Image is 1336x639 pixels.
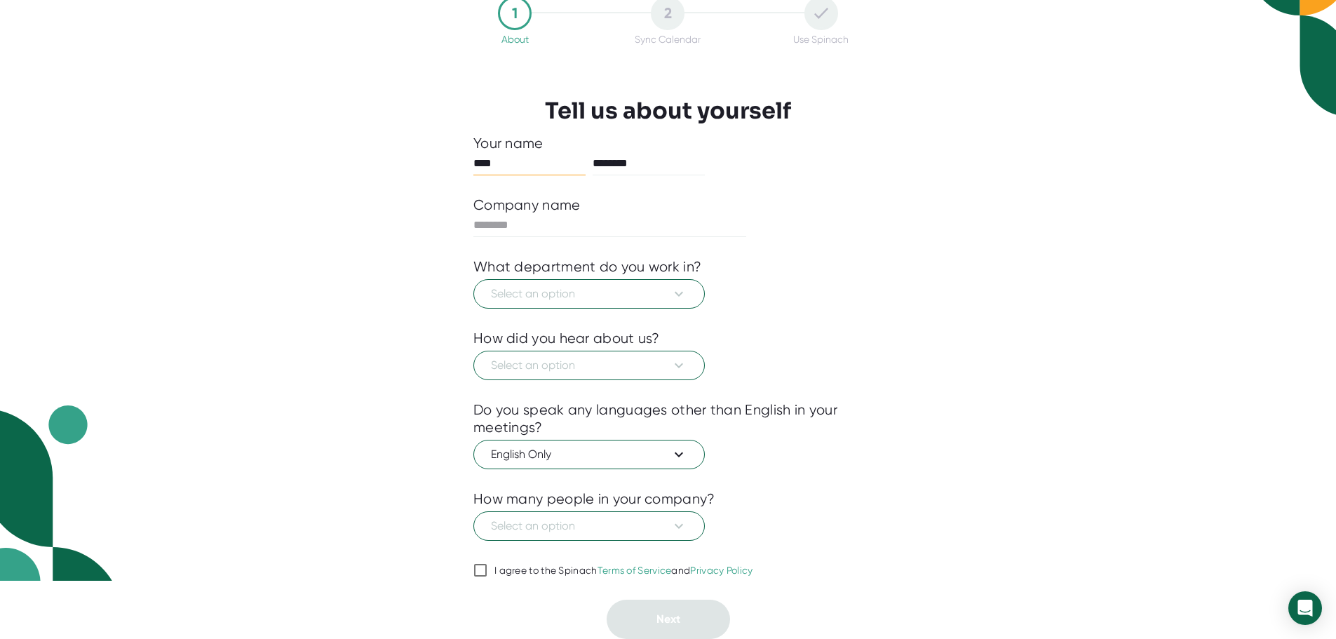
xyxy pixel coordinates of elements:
div: I agree to the Spinach and [494,565,753,577]
div: Company name [473,196,581,214]
div: Your name [473,135,863,152]
button: Next [607,600,730,639]
span: English Only [491,446,687,463]
div: Open Intercom Messenger [1288,591,1322,625]
div: Do you speak any languages other than English in your meetings? [473,401,863,436]
span: Select an option [491,518,687,534]
a: Privacy Policy [690,565,753,576]
a: Terms of Service [598,565,672,576]
div: How did you hear about us? [473,330,660,347]
div: About [501,34,529,45]
div: Use Spinach [793,34,849,45]
div: How many people in your company? [473,490,715,508]
span: Select an option [491,357,687,374]
h3: Tell us about yourself [545,97,791,124]
div: Sync Calendar [635,34,701,45]
button: English Only [473,440,705,469]
button: Select an option [473,351,705,380]
span: Select an option [491,285,687,302]
button: Select an option [473,511,705,541]
button: Select an option [473,279,705,309]
div: What department do you work in? [473,258,701,276]
span: Next [656,612,680,626]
